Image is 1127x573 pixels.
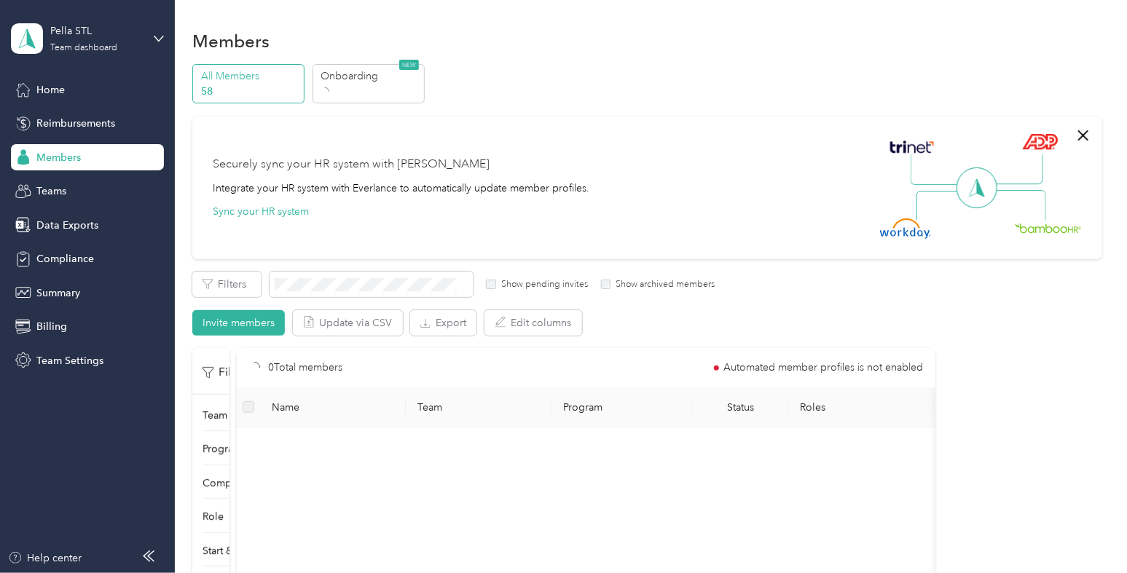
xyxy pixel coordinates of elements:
th: Team [406,387,551,427]
p: 58 [201,84,300,99]
p: All Members [201,68,300,84]
span: Teams [36,183,66,199]
button: Filters [192,272,262,297]
button: Sync your HR system [213,204,309,219]
img: ADP [1022,133,1058,150]
div: Team dashboard [50,44,117,52]
span: Billing [36,319,67,334]
div: Integrate your HR system with Everlance to automatically update member profiles. [213,181,589,196]
span: Team Settings [36,353,103,368]
p: Team [203,408,227,423]
button: Export [410,310,476,336]
span: Automated member profiles is not enabled [724,363,924,373]
img: Line Left Down [916,190,967,220]
img: Trinet [887,137,938,157]
p: Compliance status [203,475,288,491]
p: Onboarding [321,68,420,84]
span: Data Exports [36,218,98,233]
label: Show archived members [610,278,715,291]
span: Home [36,82,65,98]
label: Show pending invites [496,278,588,291]
th: Name [260,387,406,427]
p: Filter by [203,363,262,382]
img: Workday [880,218,931,239]
p: Start & End Dates [203,543,283,558]
iframe: Everlance-gr Chat Button Frame [1045,491,1127,573]
div: Securely sync your HR system with [PERSON_NAME] [213,156,490,173]
th: Status [694,387,788,427]
th: State [934,387,1036,427]
span: Name [272,401,394,414]
span: Reimbursements [36,116,115,131]
p: Program [203,441,242,457]
img: Line Left Up [911,154,962,186]
span: Summary [36,285,80,301]
button: Update via CSV [293,310,403,336]
button: Edit columns [484,310,582,336]
button: Help center [8,550,82,566]
th: Program [551,387,694,427]
span: Members [36,150,81,165]
p: Role [203,509,224,524]
div: Pella STL [50,23,141,39]
button: Invite members [192,310,285,336]
img: Line Right Up [992,154,1043,185]
th: Roles [788,387,934,427]
span: NEW [399,60,419,70]
h1: Members [192,33,270,49]
img: Line Right Down [995,190,1046,221]
span: Compliance [36,251,94,266]
p: 0 Total members [268,360,342,376]
img: BambooHR [1015,223,1082,233]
